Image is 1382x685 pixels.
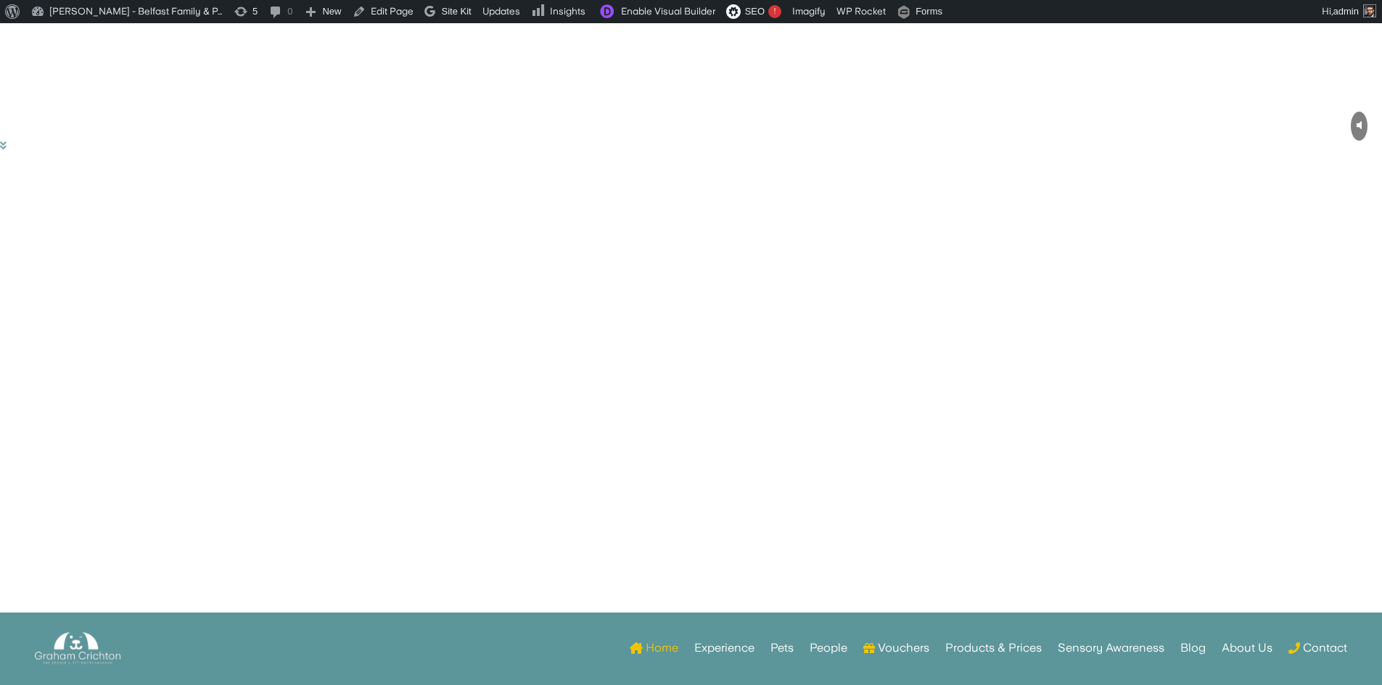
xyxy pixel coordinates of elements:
[1058,620,1164,676] a: Sensory Awareness
[745,6,765,17] span: SEO
[441,6,471,17] span: Site Kit
[1333,6,1359,17] span: admin
[863,620,929,676] a: Vouchers
[770,620,794,676] a: Pets
[768,5,781,18] div: !
[1180,620,1206,676] a: Blog
[810,620,847,676] a: People
[1222,620,1272,676] a: About Us
[694,620,754,676] a: Experience
[1288,620,1347,676] a: Contact
[945,620,1042,676] a: Products & Prices
[35,628,120,668] img: Graham Crichton Photography Logo - Graham Crichton - Belfast Family & Pet Photography Studio
[630,620,678,676] a: Home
